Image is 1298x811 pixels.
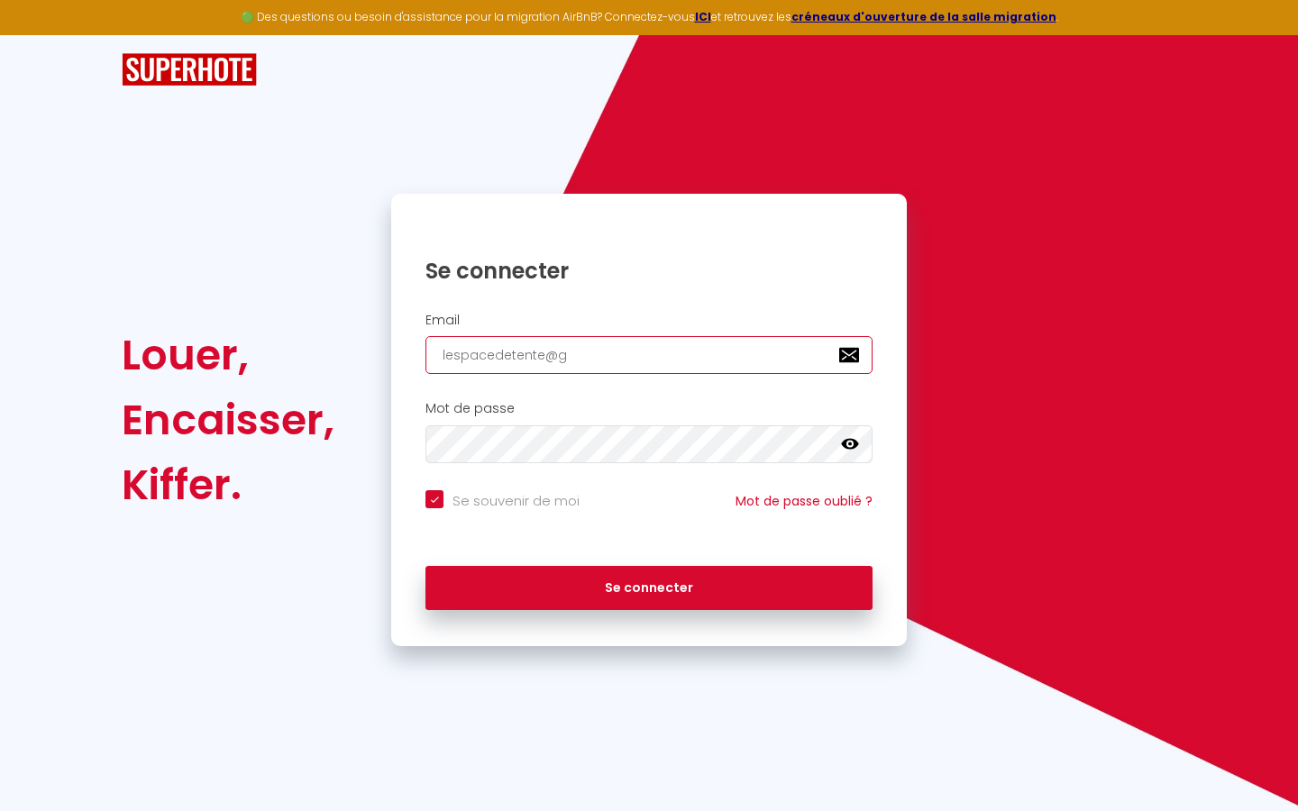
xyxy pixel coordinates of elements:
[122,452,334,517] div: Kiffer.
[736,492,873,510] a: Mot de passe oublié ?
[425,566,873,611] button: Se connecter
[14,7,69,61] button: Ouvrir le widget de chat LiveChat
[122,53,257,87] img: SuperHote logo
[425,313,873,328] h2: Email
[122,387,334,452] div: Encaisser,
[695,9,711,24] a: ICI
[122,323,334,387] div: Louer,
[425,336,873,374] input: Ton Email
[791,9,1056,24] a: créneaux d'ouverture de la salle migration
[425,257,873,285] h1: Se connecter
[425,401,873,416] h2: Mot de passe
